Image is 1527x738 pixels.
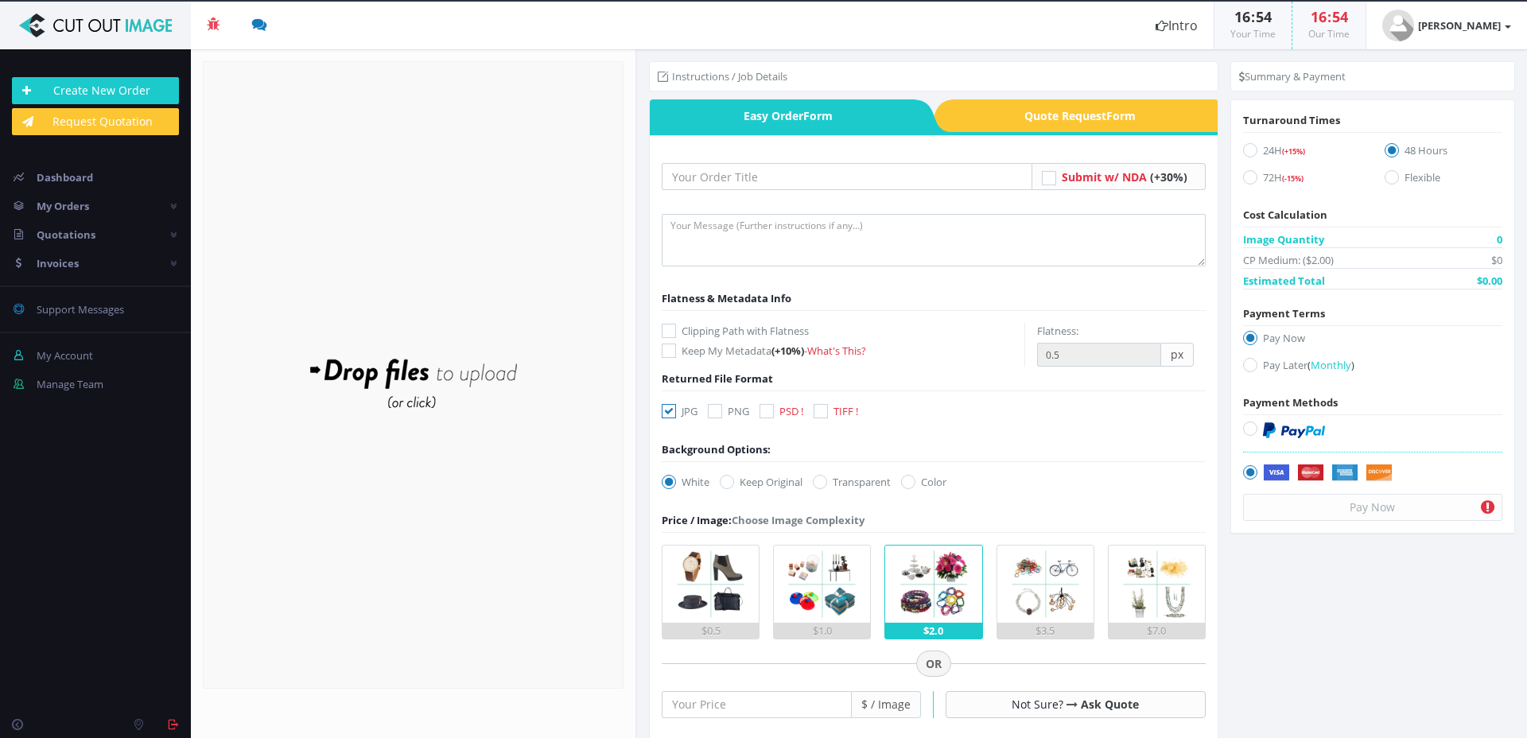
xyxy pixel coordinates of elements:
[1282,170,1304,184] a: (-15%)
[1239,68,1346,84] li: Summary & Payment
[662,163,1032,190] input: Your Order Title
[1250,7,1256,26] span: :
[1243,169,1361,191] label: 72H
[37,348,93,363] span: My Account
[1109,623,1205,639] div: $7.0
[1243,306,1325,320] span: Payment Terms
[1243,395,1338,410] span: Payment Methods
[37,302,124,317] span: Support Messages
[954,99,1218,132] a: Quote RequestForm
[662,323,1024,339] label: Clipping Path with Flatness
[662,623,759,639] div: $0.5
[662,513,732,527] span: Price / Image:
[774,623,870,639] div: $1.0
[650,99,914,132] a: Easy OrderForm
[1243,113,1340,127] span: Turnaround Times
[1477,273,1502,289] span: $0.00
[1385,169,1502,191] label: Flexible
[1263,464,1393,482] img: Securely by Stripe
[1263,422,1325,438] img: PayPal
[1007,546,1084,623] img: 4.png
[1243,142,1361,164] label: 24H
[833,404,858,418] span: TIFF !
[1081,697,1139,712] a: Ask Quote
[12,14,179,37] img: Cut Out Image
[1382,10,1414,41] img: user_default.jpg
[954,99,1218,132] span: Quote Request
[1491,252,1502,268] span: $0
[37,199,89,213] span: My Orders
[1230,27,1276,41] small: Your Time
[997,623,1094,639] div: $3.5
[662,403,697,419] label: JPG
[1366,2,1527,49] a: [PERSON_NAME]
[1062,169,1187,184] a: Submit w/ NDA (+30%)
[662,441,771,457] div: Background Options:
[1418,18,1501,33] strong: [PERSON_NAME]
[662,291,791,305] span: Flatness & Metadata Info
[12,108,179,135] a: Request Quotation
[662,691,852,718] input: Your Price
[1307,358,1354,372] a: (Monthly)
[708,403,749,419] label: PNG
[720,474,802,490] label: Keep Original
[1150,169,1187,184] span: (+30%)
[1243,273,1325,289] span: Estimated Total
[650,99,914,132] span: Easy Order
[779,404,803,418] span: PSD !
[852,691,921,718] span: $ / Image
[1062,169,1147,184] span: Submit w/ NDA
[1037,323,1078,339] label: Flatness:
[1140,2,1214,49] a: Intro
[1243,208,1327,222] span: Cost Calculation
[662,474,709,490] label: White
[1243,231,1324,247] span: Image Quantity
[1282,173,1304,184] span: (-15%)
[803,108,833,123] i: Form
[662,512,865,528] div: Choose Image Complexity
[813,474,891,490] label: Transparent
[662,371,773,386] span: Returned File Format
[1311,358,1351,372] span: Monthly
[12,77,179,104] a: Create New Order
[916,651,951,678] span: OR
[1311,7,1327,26] span: 16
[1243,252,1334,268] span: CP Medium: ($2.00)
[1012,697,1063,712] span: Not Sure?
[885,623,981,639] div: $2.0
[658,68,787,84] li: Instructions / Job Details
[1332,7,1348,26] span: 54
[807,344,866,358] a: What's This?
[1385,142,1502,164] label: 48 Hours
[37,227,95,242] span: Quotations
[1308,27,1350,41] small: Our Time
[672,546,749,623] img: 1.png
[1118,546,1195,623] img: 5.png
[1282,146,1305,157] span: (+15%)
[1256,7,1272,26] span: 54
[783,546,861,623] img: 2.png
[896,546,973,623] img: 3.png
[1161,343,1194,367] span: px
[1243,330,1502,352] label: Pay Now
[37,377,103,391] span: Manage Team
[37,256,79,270] span: Invoices
[771,344,804,358] span: (+10%)
[901,474,946,490] label: Color
[1327,7,1332,26] span: :
[1234,7,1250,26] span: 16
[1243,357,1502,379] label: Pay Later
[1106,108,1136,123] i: Form
[662,343,1024,359] label: Keep My Metadata -
[1282,143,1305,157] a: (+15%)
[37,170,93,184] span: Dashboard
[1497,231,1502,247] span: 0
